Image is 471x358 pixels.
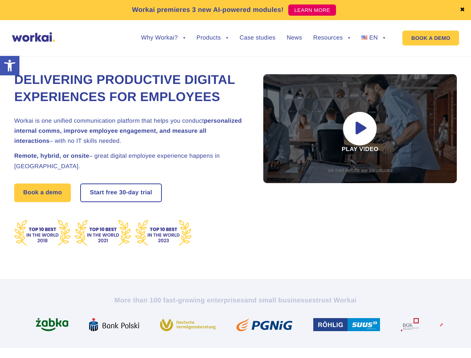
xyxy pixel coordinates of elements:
[402,31,459,45] a: BOOK A DEMO
[119,190,139,196] i: 30-day
[14,116,245,147] h2: Workai is one unified communication platform that helps you conduct – with no IT skills needed.
[244,296,316,304] i: and small businesses
[14,72,245,106] h1: Delivering Productive Digital Experiences for Employees
[313,35,350,41] a: Resources
[287,35,302,41] a: News
[263,74,457,183] div: Play video
[14,153,89,159] strong: Remote, hybrid, or onsite
[369,35,378,41] span: EN
[239,35,275,41] a: Case studies
[14,183,71,202] a: Book a demo
[132,5,284,15] p: Workai premieres 3 new AI-powered modules!
[29,296,443,305] h2: More than 100 fast-growing enterprises trust Workai
[14,118,242,144] strong: personalized internal comms, improve employee engagement, and measure all interactions
[197,35,229,41] a: Products
[460,7,465,13] a: ✖
[14,151,245,171] h2: – great digital employee experience happens in [GEOGRAPHIC_DATA].
[288,4,336,16] a: LEARN MORE
[141,35,185,41] a: Why Workai?
[81,184,161,201] a: Start free30-daytrial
